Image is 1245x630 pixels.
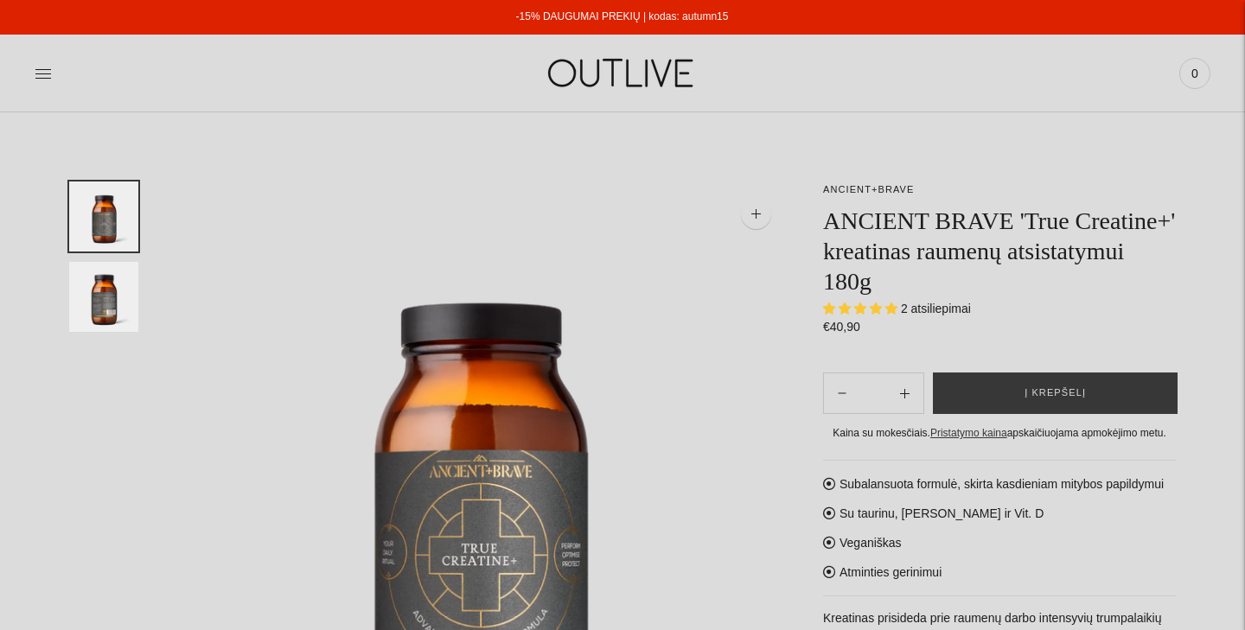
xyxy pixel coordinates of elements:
button: Translation missing: en.general.accessibility.image_thumbail [69,262,138,332]
a: ANCIENT+BRAVE [823,184,914,194]
a: Pristatymo kaina [930,427,1007,439]
input: Product quantity [860,381,886,406]
span: 5.00 stars [823,302,901,315]
div: Kaina su mokesčiais. apskaičiuojama apmokėjimo metu. [823,424,1176,442]
h1: ANCIENT BRAVE 'True Creatine+' kreatinas raumenų atsistatymui 180g [823,206,1176,296]
button: Add product quantity [824,372,860,414]
span: 0 [1183,61,1207,86]
a: 0 [1179,54,1210,92]
span: 2 atsiliepimai [901,302,971,315]
button: Subtract product quantity [886,372,923,414]
span: Į krepšelį [1025,385,1086,402]
img: OUTLIVE [514,43,731,103]
span: €40,90 [823,320,860,334]
a: -15% DAUGUMAI PREKIŲ | kodas: autumn15 [516,10,729,22]
button: Į krepšelį [933,372,1178,414]
button: Translation missing: en.general.accessibility.image_thumbail [69,181,138,251]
